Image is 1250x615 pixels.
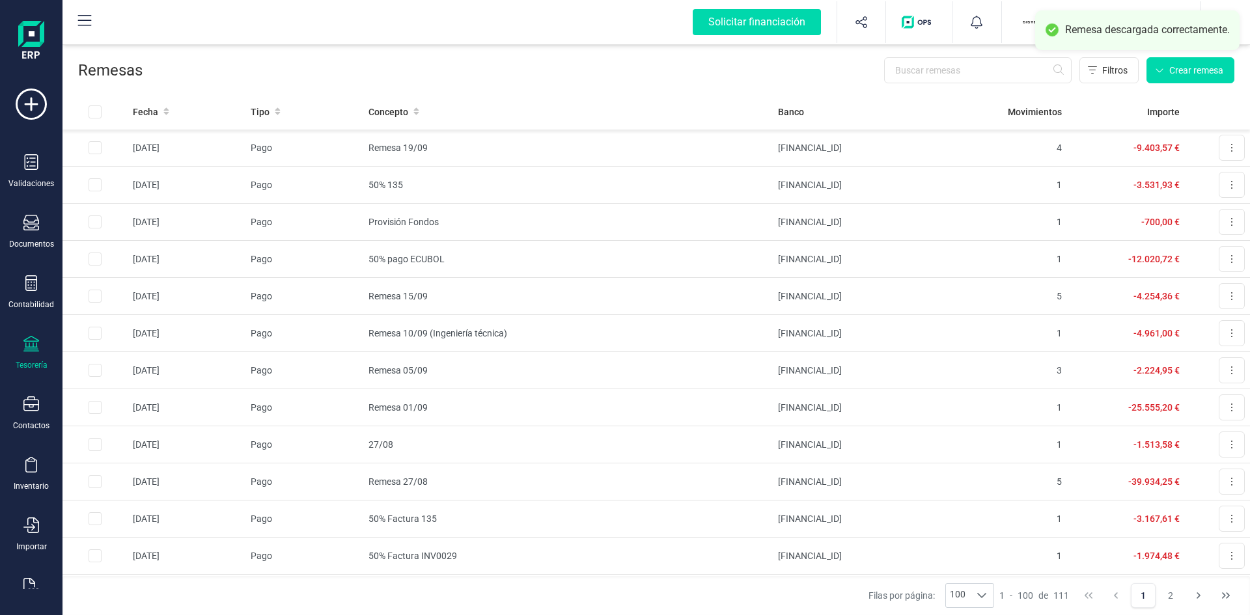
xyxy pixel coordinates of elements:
td: Remesa 27/08 [363,463,773,500]
span: Pago [251,217,272,227]
td: [FINANCIAL_ID] [773,500,949,538]
span: -1.513,58 € [1133,439,1180,450]
input: Buscar remesas [884,57,1072,83]
span: Concepto [368,105,408,118]
td: 1 [949,241,1067,278]
td: [DATE] [128,463,245,500]
td: [FINANCIAL_ID] [773,204,949,241]
div: Row Selected 104e10d0-ee4a-473b-8bfc-05c4b4236bdd [89,178,102,191]
td: [DATE] [128,389,245,426]
td: 1 [949,204,1067,241]
div: Contactos [13,420,49,431]
span: Filtros [1102,64,1128,77]
span: 1 [999,589,1005,602]
td: [DATE] [128,575,245,612]
td: 50% pago ECUBOL [363,241,773,278]
span: Tipo [251,105,270,118]
td: 27/08 [363,426,773,463]
td: [FINANCIAL_ID] [773,167,949,204]
span: Pago [251,254,272,264]
span: -1.974,48 € [1133,551,1180,561]
td: [FINANCIAL_ID] [773,463,949,500]
td: 4 [949,130,1067,167]
span: -9.403,57 € [1133,143,1180,153]
span: -3.531,93 € [1133,180,1180,190]
td: [DATE] [128,204,245,241]
td: 5 [949,278,1067,315]
div: Row Selected e31cc7f6-36d4-47cf-8160-d0ff231e298a [89,290,102,303]
span: -12.020,72 € [1128,254,1180,264]
span: -2.224,95 € [1133,365,1180,376]
td: Remesa 15/09 [363,278,773,315]
div: Row Selected 55ce07dc-2d2d-4a2c-a9b3-fc2ae3b3d380 [89,549,102,562]
div: - [999,589,1069,602]
span: Pago [251,476,272,487]
td: [FINANCIAL_ID] [773,389,949,426]
td: Remesa 01/09 [363,389,773,426]
td: [DATE] [128,426,245,463]
td: [FINANCIAL_ID] [773,352,949,389]
span: de [1038,589,1048,602]
td: [FINANCIAL_ID] [773,426,949,463]
td: [DATE] [128,538,245,575]
img: SI [1023,8,1051,36]
div: Row Selected 2e91995b-1f2e-4ec8-9f49-e91d944af999 [89,253,102,266]
div: Row Selected 7d474e1a-4461-4428-87f4-e7d78c7f05d3 [89,438,102,451]
div: Filas por página: [868,583,995,608]
td: 1 [949,575,1067,612]
td: [FINANCIAL_ID] [773,538,949,575]
button: Last Page [1214,583,1238,608]
span: Pago [251,551,272,561]
td: 50% 135 [363,167,773,204]
td: [DATE] [128,241,245,278]
span: Pago [251,513,272,524]
span: -25.555,20 € [1128,402,1180,413]
button: Filtros [1079,57,1139,83]
td: 50% Factura INV0029 [363,538,773,575]
span: -700,00 € [1141,217,1180,227]
p: Remesas [78,60,143,81]
div: Inventario [14,481,49,491]
td: [FINANCIAL_ID] [773,278,949,315]
span: Pago [251,291,272,301]
div: Documentos [9,239,54,249]
div: Validaciones [8,178,54,189]
button: Logo de OPS [894,1,944,43]
span: Pago [251,402,272,413]
button: Crear remesa [1146,57,1234,83]
td: [DATE] [128,352,245,389]
span: Pago [251,180,272,190]
td: [FINANCIAL_ID] [773,575,949,612]
td: 1 [949,538,1067,575]
span: -4.961,00 € [1133,328,1180,338]
td: 5 [949,463,1067,500]
td: Remesa 19/09 [363,130,773,167]
button: Next Page [1186,583,1211,608]
button: First Page [1076,583,1101,608]
img: Logo de OPS [902,16,936,29]
td: [DATE] [128,130,245,167]
td: 1 [949,315,1067,352]
td: 50% Factura 135 [363,500,773,538]
td: 3 [949,352,1067,389]
img: Logo Finanedi [18,21,44,62]
td: [FINANCIAL_ID] [773,241,949,278]
span: 111 [1053,589,1069,602]
td: [FINANCIAL_ID] [773,315,949,352]
div: Row Selected 7f567f0f-47ba-4991-bff2-493340c2f612 [89,327,102,340]
span: Fecha [133,105,158,118]
button: Page 1 [1131,583,1156,608]
span: -4.254,36 € [1133,291,1180,301]
span: Pago [251,328,272,338]
div: Importar [16,541,47,552]
span: -39.934,25 € [1128,476,1180,487]
div: Solicitar financiación [693,9,821,35]
span: 100 [1018,589,1033,602]
span: 100 [946,584,969,607]
div: Row Selected 7fffcda6-0ec2-4fa9-bae5-c660fa77a7d5 [89,141,102,154]
div: Row Selected c71eca01-d63b-4cef-aa1d-bce30add9c3b [89,401,102,414]
td: 1 [949,167,1067,204]
div: Remesa descargada correctamente. [1065,23,1230,37]
span: -3.167,61 € [1133,513,1180,524]
td: [FINANCIAL_ID] [773,130,949,167]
